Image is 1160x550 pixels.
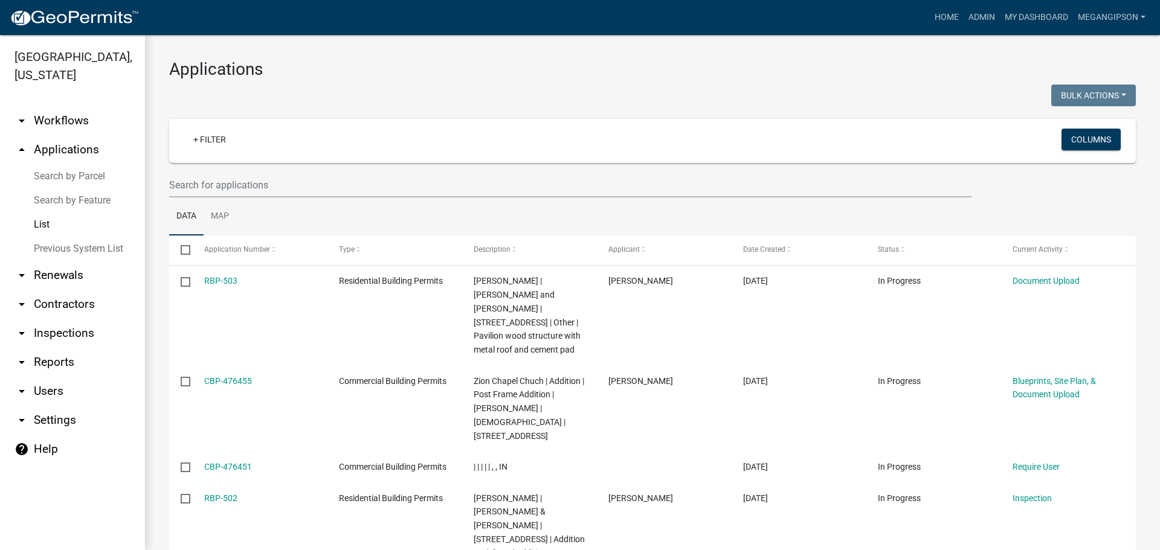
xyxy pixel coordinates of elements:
button: Bulk Actions [1051,85,1136,106]
a: Map [204,197,236,236]
span: Residential Building Permits [339,493,443,503]
span: In Progress [878,376,921,386]
span: Current Activity [1013,245,1063,254]
input: Search for applications [169,173,971,197]
span: Commercial Building Permits [339,376,446,386]
span: 09/10/2025 [743,462,768,472]
i: arrow_drop_down [14,326,29,341]
i: arrow_drop_down [14,297,29,312]
a: Home [930,6,964,29]
datatable-header-cell: Type [327,235,462,264]
a: Inspection [1013,493,1052,503]
span: In Progress [878,462,921,472]
a: My Dashboard [1000,6,1073,29]
a: CBP-476451 [204,462,252,472]
datatable-header-cell: Application Number [192,235,327,264]
a: Admin [964,6,1000,29]
span: Residential Building Permits [339,276,443,286]
span: Jennifer Fisher [608,493,673,503]
span: 09/10/2025 [743,276,768,286]
i: help [14,442,29,456]
datatable-header-cell: Description [462,235,597,264]
datatable-header-cell: Select [169,235,192,264]
a: Require User [1013,462,1060,472]
span: Application Number [204,245,270,254]
a: RBP-502 [204,493,237,503]
datatable-header-cell: Applicant [597,235,732,264]
i: arrow_drop_down [14,413,29,427]
i: arrow_drop_down [14,355,29,369]
a: CBP-476455 [204,376,252,386]
span: In Progress [878,276,921,286]
span: Commercial Building Permits [339,462,446,472]
span: 09/10/2025 [743,376,768,386]
a: Document Upload [1013,276,1080,286]
span: Status [878,245,899,254]
a: RBP-503 [204,276,237,286]
i: arrow_drop_down [14,268,29,283]
span: Applicant [608,245,640,254]
a: megangipson [1073,6,1150,29]
span: In Progress [878,493,921,503]
span: Type [339,245,355,254]
span: 09/10/2025 [743,493,768,503]
datatable-header-cell: Date Created [732,235,866,264]
i: arrow_drop_down [14,384,29,398]
span: Date Created [743,245,785,254]
span: Zion Chapel Chuch | Addition | Post Frame Addition | Scott Correll | Zion Chapel Church | 915 S B... [474,376,584,441]
a: + Filter [184,129,236,150]
i: arrow_drop_up [14,142,29,157]
i: arrow_drop_down [14,114,29,128]
a: Data [169,197,204,236]
span: Christina Dicken | Jerry and christina dicken | 1463 W 300 S PERU, IN 46970 | Other | Pavilion wo... [474,276,581,354]
datatable-header-cell: Status [866,235,1001,264]
h3: Applications [169,59,1136,80]
span: | | | | | , , IN [474,462,507,472]
datatable-header-cell: Current Activity [1001,235,1136,264]
span: Description [474,245,511,254]
span: Scott Correll [608,376,673,386]
span: Christina Dicken [608,276,673,286]
a: Blueprints, Site Plan, & Document Upload [1013,376,1096,400]
button: Columns [1062,129,1121,150]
